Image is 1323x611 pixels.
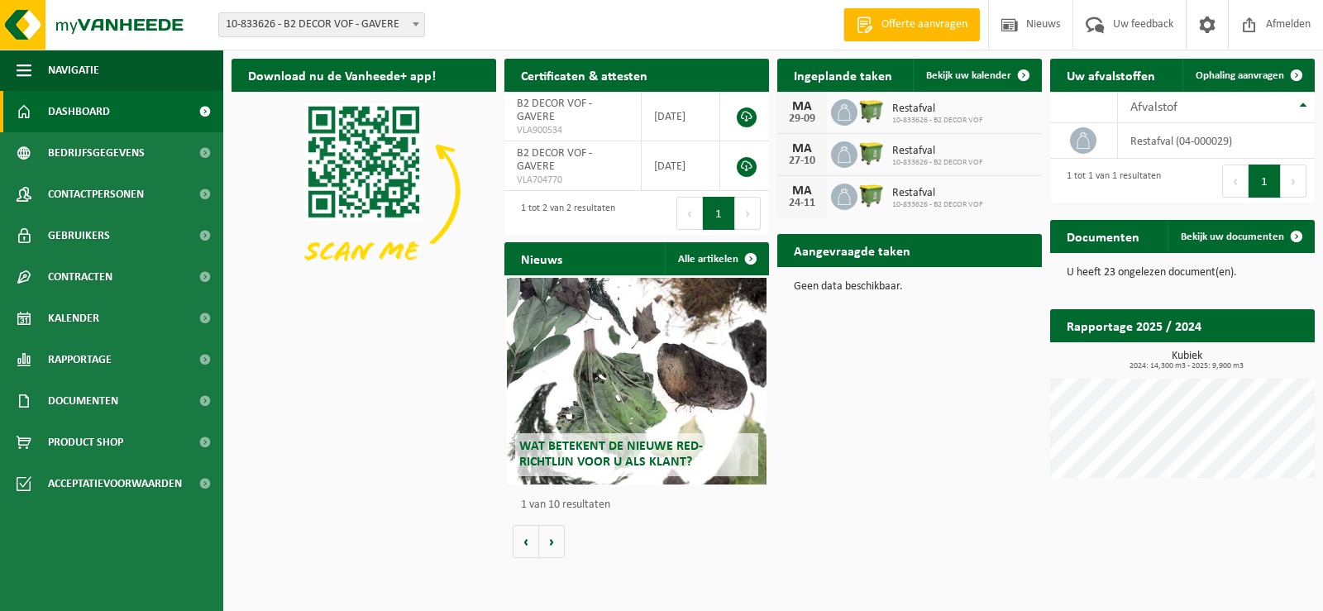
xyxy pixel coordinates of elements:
[48,91,110,132] span: Dashboard
[786,184,819,198] div: MA
[665,242,767,275] a: Alle artikelen
[1181,232,1284,242] span: Bekijk uw documenten
[517,174,628,187] span: VLA704770
[48,215,110,256] span: Gebruikers
[517,98,592,123] span: B2 DECOR VOF - GAVERE
[517,147,592,173] span: B2 DECOR VOF - GAVERE
[48,422,123,463] span: Product Shop
[642,141,720,191] td: [DATE]
[892,158,983,168] span: 10-833626 - B2 DECOR VOF
[1067,267,1298,279] p: U heeft 23 ongelezen document(en).
[1281,165,1306,198] button: Next
[857,97,886,125] img: WB-1100-HPE-GN-50
[857,139,886,167] img: WB-1100-HPE-GN-50
[507,278,767,485] a: Wat betekent de nieuwe RED-richtlijn voor u als klant?
[892,145,983,158] span: Restafval
[232,92,496,290] img: Download de VHEPlus App
[843,8,980,41] a: Offerte aanvragen
[786,113,819,125] div: 29-09
[913,59,1040,92] a: Bekijk uw kalender
[777,234,927,266] h2: Aangevraagde taken
[513,195,615,232] div: 1 tot 2 van 2 resultaten
[48,380,118,422] span: Documenten
[48,132,145,174] span: Bedrijfsgegevens
[539,525,565,558] button: Volgende
[892,200,983,210] span: 10-833626 - B2 DECOR VOF
[1222,165,1249,198] button: Previous
[1118,123,1315,159] td: restafval (04-000029)
[892,103,983,116] span: Restafval
[504,242,579,274] h2: Nieuws
[48,298,99,339] span: Kalender
[1182,59,1313,92] a: Ophaling aanvragen
[1130,101,1177,114] span: Afvalstof
[232,59,452,91] h2: Download nu de Vanheede+ app!
[48,50,99,91] span: Navigatie
[48,339,112,380] span: Rapportage
[642,92,720,141] td: [DATE]
[676,197,703,230] button: Previous
[1192,341,1313,375] a: Bekijk rapportage
[1058,362,1315,370] span: 2024: 14,300 m3 - 2025: 9,900 m3
[48,256,112,298] span: Contracten
[892,116,983,126] span: 10-833626 - B2 DECOR VOF
[513,525,539,558] button: Vorige
[703,197,735,230] button: 1
[1196,70,1284,81] span: Ophaling aanvragen
[1050,220,1156,252] h2: Documenten
[218,12,425,37] span: 10-833626 - B2 DECOR VOF - GAVERE
[1058,351,1315,370] h3: Kubiek
[219,13,424,36] span: 10-833626 - B2 DECOR VOF - GAVERE
[786,198,819,209] div: 24-11
[1249,165,1281,198] button: 1
[1168,220,1313,253] a: Bekijk uw documenten
[504,59,664,91] h2: Certificaten & attesten
[786,155,819,167] div: 27-10
[926,70,1011,81] span: Bekijk uw kalender
[519,440,703,469] span: Wat betekent de nieuwe RED-richtlijn voor u als klant?
[892,187,983,200] span: Restafval
[777,59,909,91] h2: Ingeplande taken
[517,124,628,137] span: VLA900534
[857,181,886,209] img: WB-1100-HPE-GN-50
[877,17,972,33] span: Offerte aanvragen
[794,281,1025,293] p: Geen data beschikbaar.
[48,174,144,215] span: Contactpersonen
[1058,163,1161,199] div: 1 tot 1 van 1 resultaten
[735,197,761,230] button: Next
[521,499,761,511] p: 1 van 10 resultaten
[1050,59,1172,91] h2: Uw afvalstoffen
[786,100,819,113] div: MA
[1050,309,1218,341] h2: Rapportage 2025 / 2024
[786,142,819,155] div: MA
[48,463,182,504] span: Acceptatievoorwaarden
